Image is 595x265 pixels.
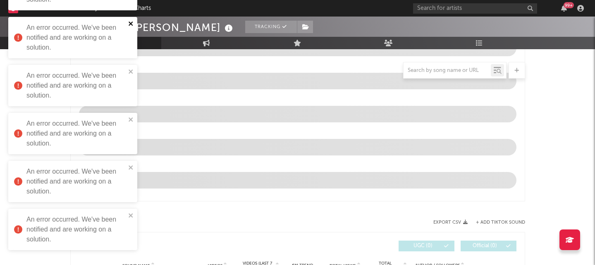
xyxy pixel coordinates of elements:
button: + Add TikTok Sound [468,220,525,225]
div: 99 + [564,2,574,8]
button: UGC(0) [399,241,454,251]
button: close [128,20,134,28]
button: close [128,164,134,172]
div: An error occurred. We've been notified and are working on a solution. [26,215,126,244]
div: An error occurred. We've been notified and are working on a solution. [26,119,126,148]
button: Official(0) [461,241,516,251]
button: 99+ [561,5,567,12]
button: close [128,68,134,76]
input: Search for artists [413,3,537,14]
div: An error occurred. We've been notified and are working on a solution. [26,167,126,196]
span: UGC ( 0 ) [404,244,442,248]
button: Export CSV [433,220,468,225]
input: Search by song name or URL [404,67,491,74]
div: An error occurred. We've been notified and are working on a solution. [26,71,126,100]
span: Official ( 0 ) [466,244,504,248]
button: + Add TikTok Sound [476,220,525,225]
div: [PERSON_NAME] [132,21,235,34]
button: close [128,212,134,220]
div: An error occurred. We've been notified and are working on a solution. [26,23,126,53]
button: close [128,116,134,124]
button: Tracking [245,21,297,33]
